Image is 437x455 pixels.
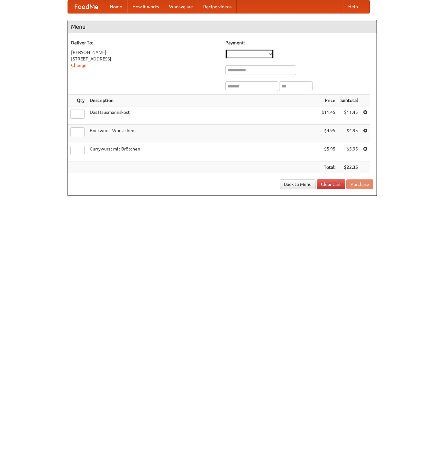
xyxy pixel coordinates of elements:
[71,63,86,68] a: Change
[198,0,237,13] a: Recipe videos
[319,143,338,161] td: $5.95
[338,106,360,125] td: $11.45
[338,95,360,106] th: Subtotal
[319,125,338,143] td: $4.95
[338,125,360,143] td: $4.95
[68,0,105,13] a: FoodMe
[225,40,373,46] h5: Payment:
[87,106,319,125] td: Das Hausmannskost
[71,49,219,56] div: [PERSON_NAME]
[68,95,87,106] th: Qty
[280,179,316,189] a: Back to Menu
[164,0,198,13] a: Who we are
[319,161,338,173] th: Total:
[105,0,127,13] a: Home
[319,95,338,106] th: Price
[346,179,373,189] button: Purchase
[71,56,219,62] div: [STREET_ADDRESS]
[87,143,319,161] td: Currywurst mit Brötchen
[343,0,363,13] a: Help
[319,106,338,125] td: $11.45
[317,179,345,189] a: Clear Cart
[338,143,360,161] td: $5.95
[87,95,319,106] th: Description
[338,161,360,173] th: $22.35
[127,0,164,13] a: How it works
[71,40,219,46] h5: Deliver To:
[87,125,319,143] td: Bockwurst Würstchen
[68,20,377,33] h4: Menu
